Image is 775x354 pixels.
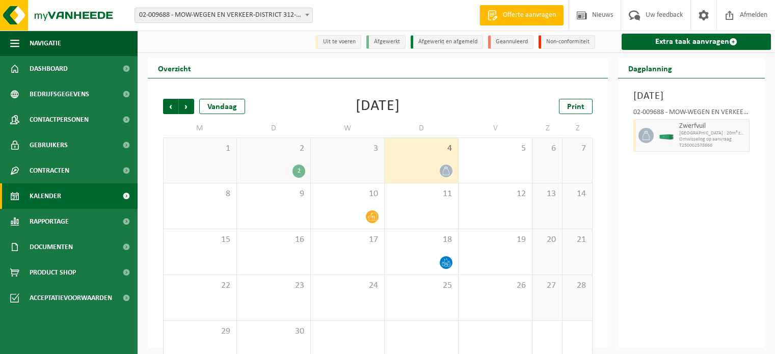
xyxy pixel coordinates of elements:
span: 2 [242,143,305,154]
span: 5 [464,143,527,154]
a: Offerte aanvragen [479,5,564,25]
span: 25 [390,280,453,291]
td: D [237,119,311,138]
a: Print [559,99,593,114]
span: Zwerfvuil [679,122,746,130]
li: Afgewerkt en afgemeld [411,35,483,49]
span: 16 [242,234,305,246]
img: HK-XC-20-GN-00 [659,132,674,140]
span: 17 [316,234,379,246]
span: Print [567,103,584,111]
span: 12 [464,188,527,200]
span: Contactpersonen [30,107,89,132]
h2: Overzicht [148,58,201,78]
span: Volgende [179,99,194,114]
span: Omwisseling op aanvraag [679,137,746,143]
span: Bedrijfsgegevens [30,81,89,107]
span: Gebruikers [30,132,68,158]
span: 3 [316,143,379,154]
span: 10 [316,188,379,200]
span: Navigatie [30,31,61,56]
span: 8 [169,188,231,200]
span: 13 [538,188,557,200]
td: Z [563,119,593,138]
span: Documenten [30,234,73,260]
h2: Dagplanning [618,58,682,78]
span: 30 [242,326,305,337]
span: T250002578666 [679,143,746,149]
td: D [385,119,459,138]
td: W [311,119,385,138]
span: 29 [169,326,231,337]
span: Offerte aanvragen [500,10,558,20]
span: 4 [390,143,453,154]
span: Kalender [30,183,61,209]
span: 11 [390,188,453,200]
span: 24 [316,280,379,291]
span: Contracten [30,158,69,183]
td: Z [532,119,563,138]
div: [DATE] [356,99,400,114]
span: 26 [464,280,527,291]
span: 6 [538,143,557,154]
span: Dashboard [30,56,68,81]
h3: [DATE] [633,89,750,104]
td: V [459,119,532,138]
td: M [163,119,237,138]
span: 1 [169,143,231,154]
span: 15 [169,234,231,246]
span: 19 [464,234,527,246]
span: 9 [242,188,305,200]
span: 02-009688 - MOW-WEGEN EN VERKEER-DISTRICT 312-KORTRIJK - KORTRIJK [135,8,312,22]
span: 20 [538,234,557,246]
span: 27 [538,280,557,291]
span: 23 [242,280,305,291]
li: Afgewerkt [366,35,406,49]
li: Geannuleerd [488,35,533,49]
span: [GEOGRAPHIC_DATA] : 20m³ zwerfvuil [679,130,746,137]
span: Rapportage [30,209,69,234]
span: 22 [169,280,231,291]
span: 21 [568,234,587,246]
span: Vorige [163,99,178,114]
a: Extra taak aanvragen [622,34,771,50]
span: 7 [568,143,587,154]
div: 2 [292,165,305,178]
div: Vandaag [199,99,245,114]
span: Acceptatievoorwaarden [30,285,112,311]
span: Product Shop [30,260,76,285]
div: 02-009688 - MOW-WEGEN EN VERKEER-DISTRICT 312-[GEOGRAPHIC_DATA] - [GEOGRAPHIC_DATA] [633,109,750,119]
span: 02-009688 - MOW-WEGEN EN VERKEER-DISTRICT 312-KORTRIJK - KORTRIJK [135,8,313,23]
span: 18 [390,234,453,246]
span: 28 [568,280,587,291]
li: Uit te voeren [315,35,361,49]
li: Non-conformiteit [539,35,595,49]
span: 14 [568,188,587,200]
